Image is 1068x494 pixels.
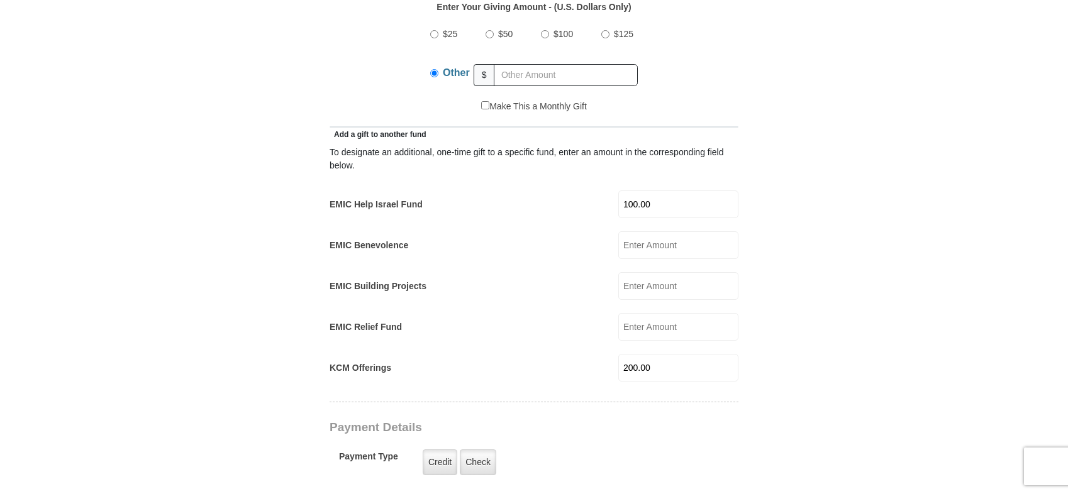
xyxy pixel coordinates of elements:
span: $25 [443,29,457,39]
label: EMIC Building Projects [330,280,426,293]
label: Check [460,449,496,475]
label: Make This a Monthly Gift [481,100,587,113]
span: $125 [614,29,633,39]
h3: Payment Details [330,420,650,435]
input: Enter Amount [618,354,738,381]
input: Enter Amount [618,272,738,300]
div: To designate an additional, one-time gift to a specific fund, enter an amount in the correspondin... [330,146,738,172]
input: Other Amount [494,64,638,86]
strong: Enter Your Giving Amount - (U.S. Dollars Only) [437,2,631,12]
input: Enter Amount [618,313,738,341]
label: Credit [423,449,457,475]
input: Make This a Monthly Gift [481,101,489,109]
span: $100 [553,29,573,39]
span: $50 [498,29,513,39]
label: EMIC Help Israel Fund [330,198,423,211]
input: Enter Amount [618,190,738,218]
label: EMIC Benevolence [330,239,408,252]
span: Add a gift to another fund [330,130,426,139]
label: EMIC Relief Fund [330,321,402,334]
span: Other [443,67,470,78]
h5: Payment Type [339,451,398,468]
label: KCM Offerings [330,361,391,375]
span: $ [474,64,495,86]
input: Enter Amount [618,231,738,259]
